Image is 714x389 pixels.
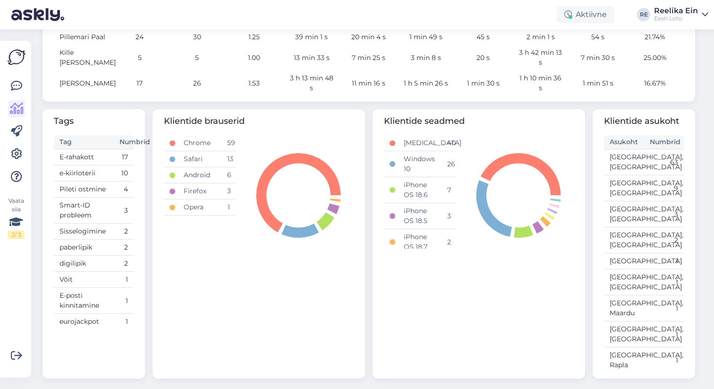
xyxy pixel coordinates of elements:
td: Pillemari Paal [54,29,111,45]
td: iPhone OS 18.7 [398,229,441,255]
span: Tags [54,115,134,128]
td: 3 [442,203,456,229]
td: 2 [442,229,456,255]
td: [GEOGRAPHIC_DATA], [GEOGRAPHIC_DATA] [604,149,644,175]
td: 1.25 [226,29,283,45]
td: [PERSON_NAME] [54,70,111,96]
td: 1 min 51 s [569,70,626,96]
td: E-rahakott [54,149,114,165]
td: 20 s [455,45,512,70]
td: 1 [644,347,684,373]
td: 17 [114,149,134,165]
td: 1.00 [226,45,283,70]
td: 20 min 4 s [340,29,397,45]
td: [GEOGRAPHIC_DATA], Maardu [604,295,644,321]
div: 2 / 3 [8,231,25,239]
td: 16.67% [627,70,684,96]
td: 59 [221,135,236,151]
td: Pileti ostmine [54,182,114,198]
td: 2 [114,224,134,240]
td: 17 [111,70,168,96]
td: E-posti kinnitamine [54,288,114,314]
td: Chrome [178,135,221,151]
td: [GEOGRAPHIC_DATA], Rapla [604,347,644,373]
td: [GEOGRAPHIC_DATA], [GEOGRAPHIC_DATA] [604,175,644,201]
td: Võit [54,272,114,288]
td: 63 [644,149,684,175]
td: 1.53 [226,70,283,96]
td: 1 [644,321,684,347]
span: Klientide asukoht [604,115,684,128]
th: Numbrid [644,135,684,149]
div: Aktiivne [557,6,614,23]
td: 24 [111,29,168,45]
td: [MEDICAL_DATA] [398,135,441,151]
span: Klientide brauserid [164,115,354,128]
td: 3 [644,201,684,227]
td: eurojackpot [54,314,114,330]
div: Eesti Loto [654,15,698,22]
td: 2 min 1 s [512,29,569,45]
td: 1 [114,272,134,288]
td: Safari [178,151,221,167]
td: paberlipik [54,240,114,256]
td: 6 [221,167,236,183]
td: [GEOGRAPHIC_DATA], [GEOGRAPHIC_DATA] [604,321,644,347]
td: 10 [114,165,134,182]
td: 39 min 1 s [283,29,340,45]
span: Klientide seadmed [384,115,574,128]
a: Reelika EinEesti Loto [654,7,708,22]
th: Numbrid [114,135,134,149]
td: 9 [644,175,684,201]
td: [GEOGRAPHIC_DATA] [604,253,644,269]
div: Reelika Ein [654,7,698,15]
td: Opera [178,199,221,216]
td: 2 [644,227,684,253]
td: 1 [114,288,134,314]
td: Sisselogimine [54,224,114,240]
img: Askly Logo [8,48,25,66]
td: 7 min 25 s [340,45,397,70]
td: 30 [169,29,226,45]
td: 1 h 10 min 36 s [512,70,569,96]
td: Firefox [178,183,221,199]
td: e-kiirloterii [54,165,114,182]
td: 2 [114,240,134,256]
td: 3 min 8 s [398,45,455,70]
td: 1 [644,295,684,321]
td: 5 [111,45,168,70]
td: 1 min 30 s [455,70,512,96]
th: Tag [54,135,114,149]
td: 7 [442,177,456,203]
td: iPhone OS 18.6 [398,177,441,203]
td: iPhone OS 18.5 [398,203,441,229]
td: 7 min 30 s [569,45,626,70]
td: digilipik [54,256,114,272]
td: 13 min 33 s [283,45,340,70]
th: Asukoht [604,135,644,149]
td: 3 h 42 min 13 s [512,45,569,70]
td: 1 [114,314,134,330]
td: [GEOGRAPHIC_DATA], [GEOGRAPHIC_DATA] [604,227,644,253]
td: Windows 10 [398,151,441,177]
td: 1 [221,199,236,216]
div: Vaata siia [8,197,25,239]
td: [GEOGRAPHIC_DATA], [GEOGRAPHIC_DATA] [604,201,644,227]
td: 26 [169,70,226,96]
td: Kille [PERSON_NAME] [54,45,111,70]
td: 13 [221,151,236,167]
td: [GEOGRAPHIC_DATA], [GEOGRAPHIC_DATA] [604,269,644,295]
td: 11 min 16 s [340,70,397,96]
td: 4 [114,182,134,198]
td: 3 [221,183,236,199]
td: 5 [169,45,226,70]
td: 1 [644,253,684,269]
td: 40 [442,135,456,151]
td: 54 s [569,29,626,45]
td: 26 [442,151,456,177]
div: RE [637,8,650,21]
td: Android [178,167,221,183]
td: 2 [114,256,134,272]
td: 45 s [455,29,512,45]
td: 25.00% [627,45,684,70]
